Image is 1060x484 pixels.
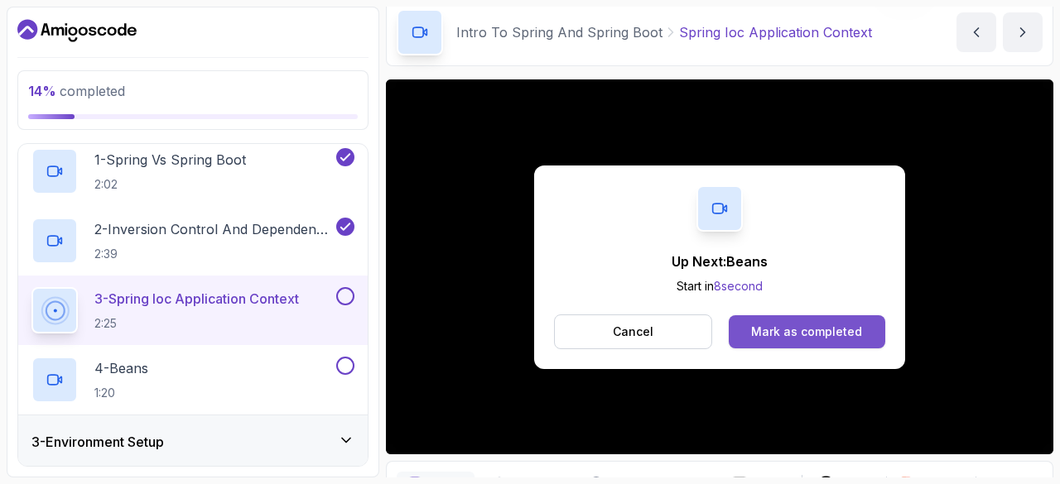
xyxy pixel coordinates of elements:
[31,148,354,194] button: 1-Spring Vs Spring Boot2:02
[94,289,299,309] p: 3 - Spring Ioc Application Context
[956,12,996,52] button: previous content
[31,432,164,452] h3: 3 - Environment Setup
[679,22,872,42] p: Spring Ioc Application Context
[31,287,354,333] button: 3-Spring Ioc Application Context2:25
[714,279,763,293] span: 8 second
[554,314,712,349] button: Cancel
[729,315,885,348] button: Mark as completed
[28,83,125,99] span: completed
[94,385,148,401] p: 1:20
[94,358,148,378] p: 4 - Beans
[94,315,299,332] p: 2:25
[28,83,56,99] span: 14 %
[672,252,768,271] p: Up Next: Beans
[17,17,137,44] a: Dashboard
[94,246,333,262] p: 2:39
[94,176,246,193] p: 2:02
[18,415,368,468] button: 3-Environment Setup
[672,278,768,295] p: Start in
[94,150,246,170] p: 1 - Spring Vs Spring Boot
[456,22,662,42] p: Intro To Spring And Spring Boot
[31,357,354,403] button: 4-Beans1:20
[31,218,354,264] button: 2-Inversion Control And Dependency Injection2:39
[751,323,862,340] div: Mark as completed
[613,323,653,340] p: Cancel
[94,219,333,239] p: 2 - Inversion Control And Dependency Injection
[1003,12,1043,52] button: next content
[386,79,1053,454] iframe: 3 - Spring IoC Application Context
